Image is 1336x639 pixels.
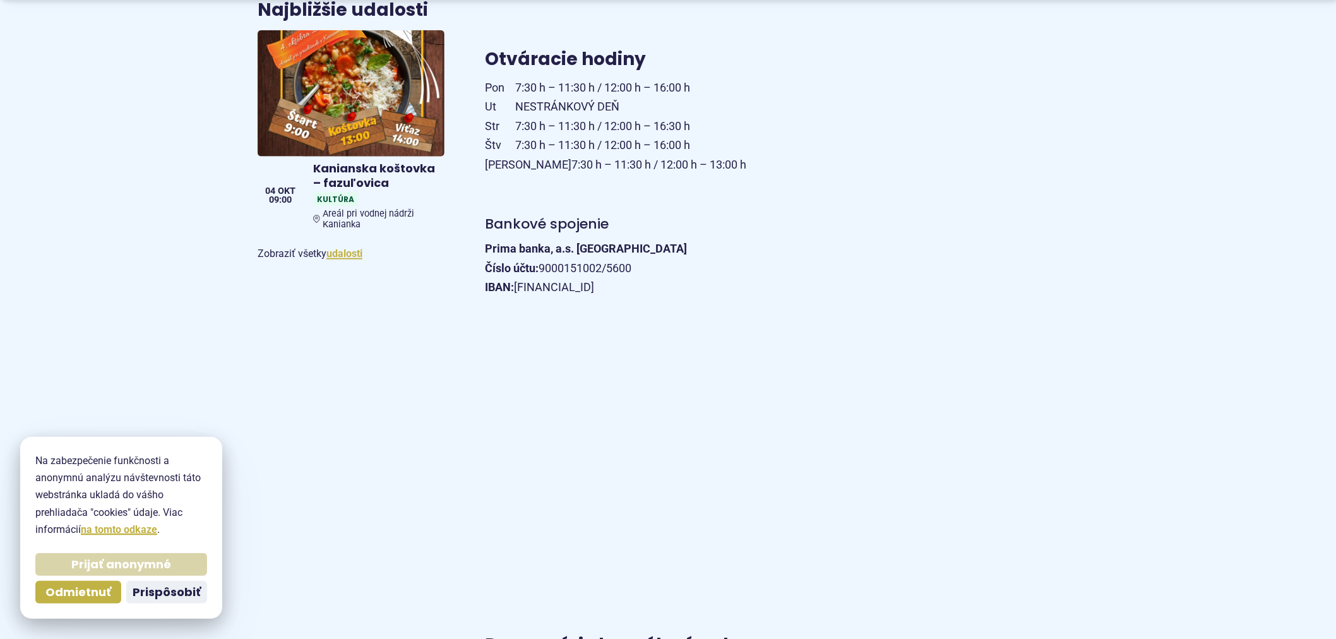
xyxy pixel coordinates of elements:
[485,261,539,275] strong: Číslo účtu:
[258,245,444,262] p: Zobraziť všetky
[485,97,515,117] span: Ut
[265,187,275,196] span: 04
[485,242,687,255] strong: Prima banka, a.s. [GEOGRAPHIC_DATA]
[485,155,571,175] span: [PERSON_NAME]
[485,280,514,294] strong: IBAN:
[35,452,207,538] p: Na zabezpečenie funkčnosti a anonymnú analýzu návštevnosti táto webstránka ukladá do vášho prehli...
[485,136,515,155] span: Štv
[81,523,157,535] a: na tomto odkaze
[485,214,609,234] span: Bankové spojenie
[35,553,207,576] button: Prijať anonymné
[326,248,362,260] a: Zobraziť všetky udalosti
[313,193,358,206] span: Kultúra
[485,117,515,136] span: Str
[485,78,933,175] p: 7:30 h – 11:30 h / 12:00 h – 16:00 h NESTRÁNKOVÝ DEŇ 7:30 h – 11:30 h / 12:00 h – 16:30 h 7:30 h ...
[35,581,121,604] button: Odmietnuť
[265,196,295,205] span: 09:00
[313,162,439,190] h4: Kanianska koštovka – fazuľovica
[485,78,515,98] span: Pon
[258,1,428,20] h3: Najbližšie udalosti
[258,30,444,235] a: Kanianska koštovka – fazuľovica KultúraAreál pri vodnej nádrži Kanianka 04 okt 09:00
[45,585,111,600] span: Odmietnuť
[71,558,171,572] span: Prijať anonymné
[278,187,295,196] span: okt
[133,585,201,600] span: Prispôsobiť
[126,581,207,604] button: Prispôsobiť
[485,239,933,297] p: 9000151002/5600 [FINANCIAL_ID]
[485,50,933,69] h3: Otváracie hodiny
[323,208,439,230] span: Areál pri vodnej nádrži Kanianka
